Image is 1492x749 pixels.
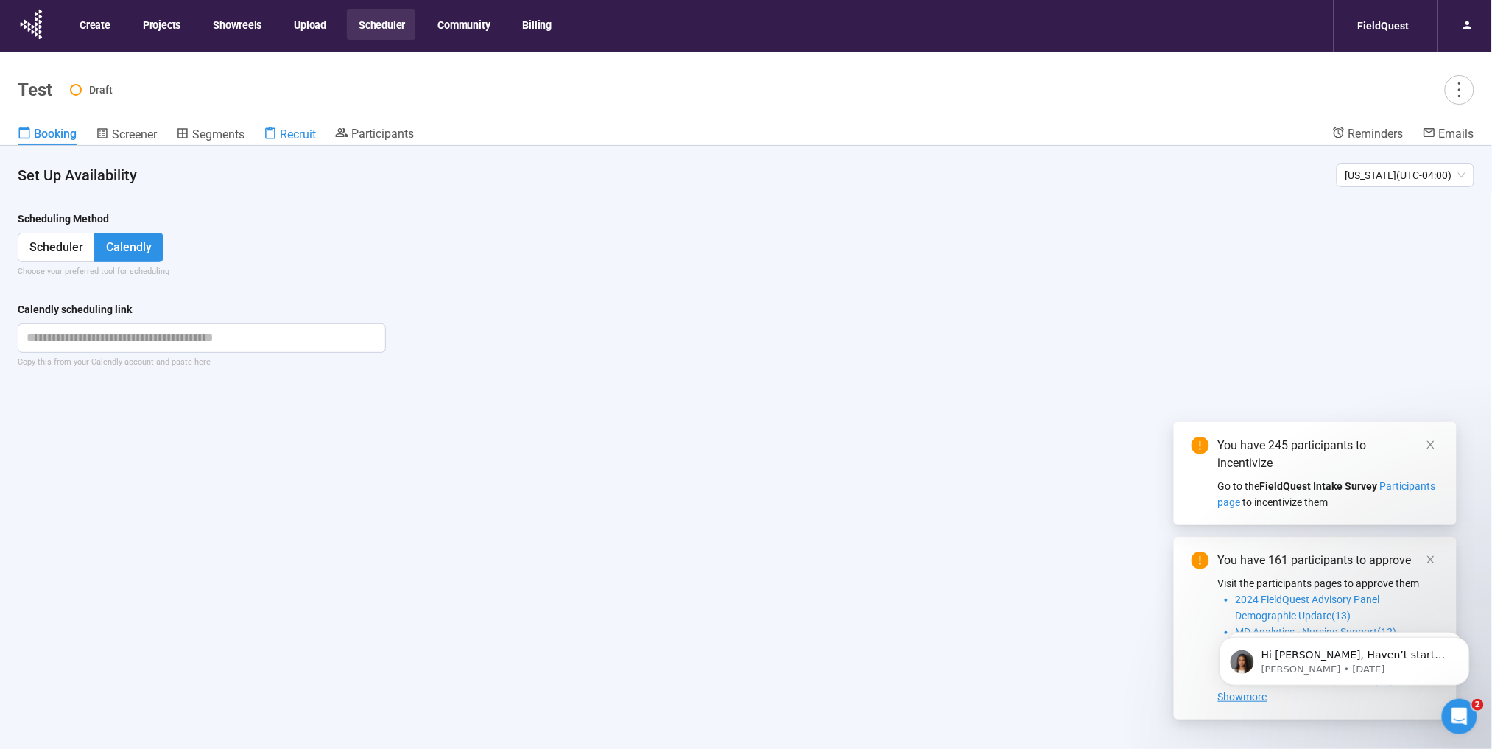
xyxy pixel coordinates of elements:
span: Recruit [280,127,316,141]
a: Recruit [264,126,316,145]
a: Booking [18,126,77,145]
span: Draft [89,84,113,96]
span: close [1426,440,1436,450]
a: Participants [335,126,414,144]
a: Emails [1423,126,1474,144]
p: Message from Nikki, sent 7w ago [64,57,254,70]
div: Choose your preferred tool for scheduling [18,265,1474,278]
p: Visit the participants pages to approve them [1218,575,1439,591]
h1: Test [18,80,52,100]
span: Emails [1439,127,1474,141]
span: Screener [112,127,157,141]
span: exclamation-circle [1192,437,1209,454]
span: Reminders [1348,127,1404,141]
span: Calendly [106,240,152,254]
div: FieldQuest [1349,12,1418,40]
strong: FieldQuest Intake Survey [1260,480,1378,492]
div: You have 245 participants to incentivize [1218,437,1439,472]
span: more [1449,80,1469,99]
button: Upload [282,9,337,40]
button: Billing [511,9,563,40]
button: Projects [131,9,191,40]
a: Segments [176,126,244,145]
iframe: Intercom notifications message [1197,606,1492,709]
button: Showreels [201,9,272,40]
div: Calendly scheduling link [18,301,132,317]
div: Copy this from your Calendly account and paste here [18,356,386,368]
span: Scheduler [29,240,83,254]
span: 2024 FieldQuest Advisory Panel Demographic Update(13) [1236,594,1380,622]
a: Screener [96,126,157,145]
h4: Set Up Availability [18,165,1325,186]
a: Reminders [1332,126,1404,144]
div: Go to the to incentivize them [1218,478,1439,510]
button: Create [68,9,121,40]
span: close [1426,555,1436,565]
span: 2 [1472,699,1484,711]
span: exclamation-circle [1192,552,1209,569]
span: [US_STATE] ( UTC-04:00 ) [1345,164,1465,186]
div: You have 161 participants to approve [1218,552,1439,569]
iframe: Intercom live chat [1442,699,1477,734]
span: Hi [PERSON_NAME], Haven’t started a project yet? Start small. Ask your audience about what’s happ... [64,43,252,127]
button: more [1445,75,1474,105]
span: Participants [351,127,414,141]
div: Scheduling Method [18,211,109,227]
span: Segments [192,127,244,141]
button: Community [426,9,500,40]
button: Scheduler [347,9,415,40]
span: Booking [34,127,77,141]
